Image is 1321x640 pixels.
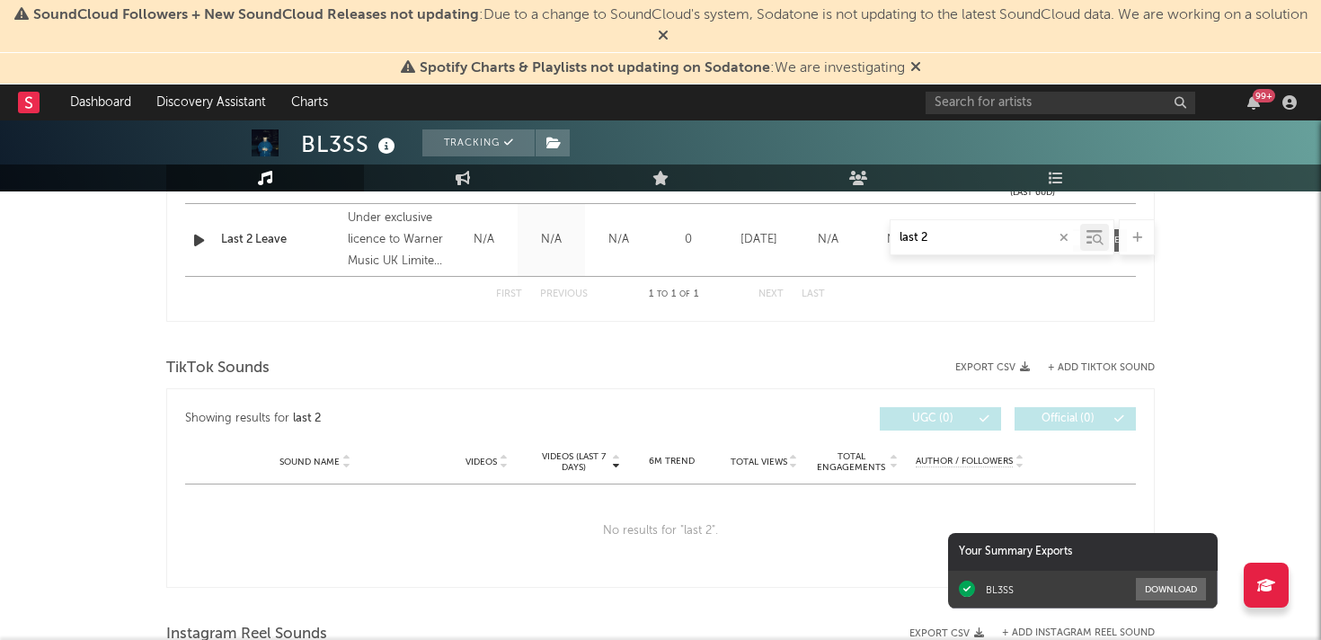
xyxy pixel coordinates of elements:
span: TikTok Sounds [166,358,270,379]
div: BL3SS [301,129,400,159]
div: No results for " last 2 ". [185,484,1136,578]
div: + Add Instagram Reel Sound [984,628,1155,638]
span: to [657,290,668,298]
div: last 2 [293,408,321,430]
div: Your Summary Exports [948,533,1218,571]
span: Dismiss [658,30,669,44]
span: of [679,290,690,298]
button: + Add TikTok Sound [1030,363,1155,373]
button: Previous [540,289,588,299]
span: : Due to a change to SoundCloud's system, Sodatone is not updating to the latest SoundCloud data.... [33,8,1308,22]
a: Dashboard [58,84,144,120]
button: Export CSV [909,628,984,639]
button: + Add Instagram Reel Sound [1002,628,1155,638]
button: + Add TikTok Sound [1048,363,1155,373]
span: Sound Name [279,457,340,467]
div: 6M Trend [630,455,714,468]
button: UGC(0) [880,407,1001,431]
span: Official ( 0 ) [1026,413,1109,424]
a: Discovery Assistant [144,84,279,120]
div: 1 1 1 [624,284,723,306]
span: : We are investigating [420,61,905,76]
button: Next [758,289,784,299]
button: Export CSV [955,362,1030,373]
span: Videos [465,457,497,467]
a: Charts [279,84,341,120]
button: Last [802,289,825,299]
span: Spotify Charts & Playlists not updating on Sodatone [420,61,770,76]
button: Download [1136,578,1206,600]
div: 99 + [1253,89,1275,102]
span: Dismiss [910,61,921,76]
button: 99+ [1247,95,1260,110]
button: Official(0) [1015,407,1136,431]
span: Videos (last 7 days) [537,451,610,473]
span: UGC ( 0 ) [891,413,974,424]
input: Search by song name or URL [891,231,1080,245]
div: BL3SS [986,583,1014,596]
div: Showing results for [185,407,660,431]
span: Total Engagements [815,451,888,473]
span: SoundCloud Followers + New SoundCloud Releases not updating [33,8,479,22]
button: First [496,289,522,299]
button: Tracking [422,129,535,156]
span: Total Views [731,457,787,467]
span: Author / Followers [916,456,1013,467]
input: Search for artists [926,92,1195,114]
div: Under exclusive licence to Warner Music UK Limited. A SIGNAL >> SUPPLY release, © 2025 BL3SS [348,208,446,272]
